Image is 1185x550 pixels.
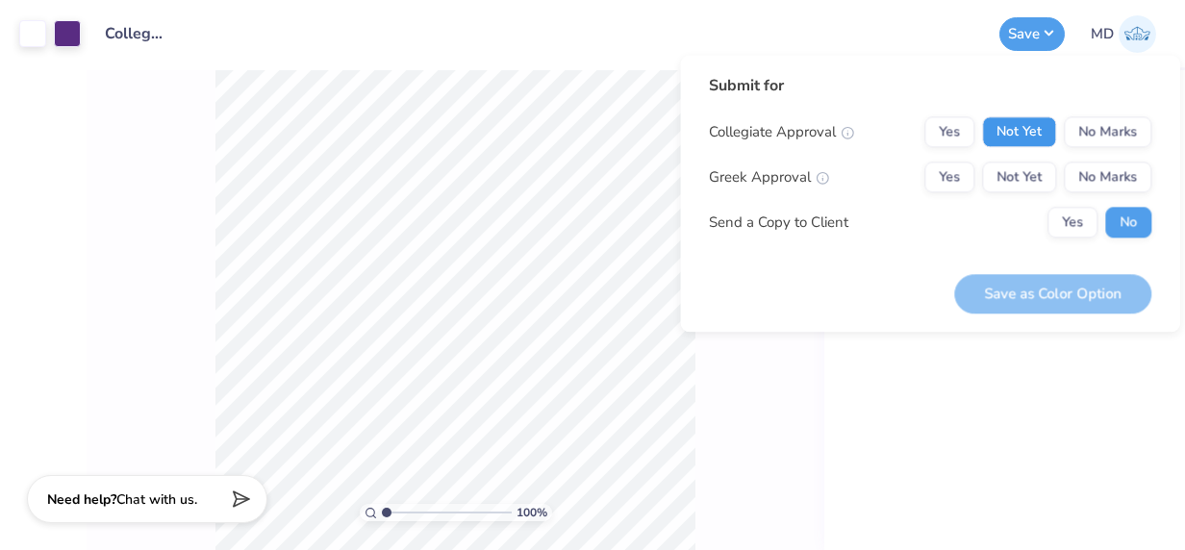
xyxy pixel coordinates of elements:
[1105,207,1151,237] button: No
[1119,15,1156,53] img: Mary Dewey
[982,162,1056,192] button: Not Yet
[1047,207,1097,237] button: Yes
[517,504,547,521] span: 100 %
[709,121,854,143] div: Collegiate Approval
[709,74,1151,97] div: Submit for
[1091,15,1156,53] a: MD
[1091,23,1114,45] span: MD
[116,490,197,509] span: Chat with us.
[999,17,1065,51] button: Save
[47,490,116,509] strong: Need help?
[90,14,185,53] input: Untitled Design
[1064,116,1151,147] button: No Marks
[924,116,974,147] button: Yes
[1064,162,1151,192] button: No Marks
[709,166,829,188] div: Greek Approval
[709,212,848,234] div: Send a Copy to Client
[982,116,1056,147] button: Not Yet
[924,162,974,192] button: Yes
